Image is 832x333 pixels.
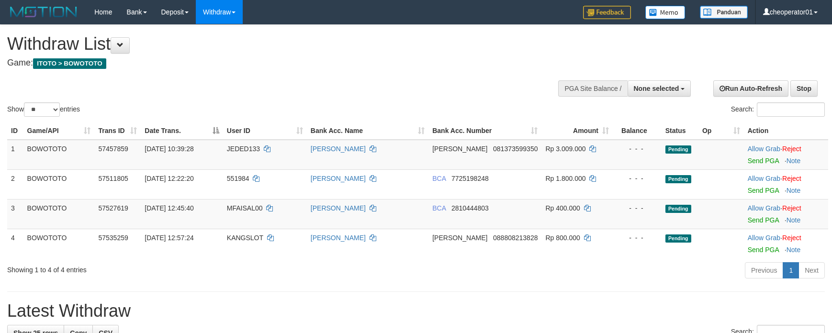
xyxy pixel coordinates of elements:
[748,246,779,254] a: Send PGA
[634,85,679,92] span: None selected
[7,229,23,258] td: 4
[7,102,80,117] label: Show entries
[24,102,60,117] select: Showentries
[665,145,691,154] span: Pending
[617,144,658,154] div: - - -
[227,175,249,182] span: 551984
[744,140,828,170] td: ·
[23,229,95,258] td: BOWOTOTO
[432,234,487,242] span: [PERSON_NAME]
[98,175,128,182] span: 57511805
[787,187,801,194] a: Note
[545,175,585,182] span: Rp 1.800.000
[7,169,23,199] td: 2
[713,80,788,97] a: Run Auto-Refresh
[617,233,658,243] div: - - -
[98,234,128,242] span: 57535259
[311,145,366,153] a: [PERSON_NAME]
[432,145,487,153] span: [PERSON_NAME]
[787,246,801,254] a: Note
[731,102,825,117] label: Search:
[645,6,686,19] img: Button%20Memo.svg
[7,199,23,229] td: 3
[432,204,446,212] span: BCA
[7,58,545,68] h4: Game:
[782,234,801,242] a: Reject
[7,5,80,19] img: MOTION_logo.png
[227,145,260,153] span: JEDED133
[7,261,339,275] div: Showing 1 to 4 of 4 entries
[748,187,779,194] a: Send PGA
[782,175,801,182] a: Reject
[745,262,783,278] a: Previous
[782,145,801,153] a: Reject
[145,145,193,153] span: [DATE] 10:39:28
[451,204,489,212] span: Copy 2810444803 to clipboard
[617,174,658,183] div: - - -
[311,234,366,242] a: [PERSON_NAME]
[227,234,263,242] span: KANGSLOT
[662,122,698,140] th: Status
[787,157,801,165] a: Note
[782,204,801,212] a: Reject
[7,140,23,170] td: 1
[665,205,691,213] span: Pending
[7,301,825,321] h1: Latest Withdraw
[98,204,128,212] span: 57527619
[744,199,828,229] td: ·
[748,204,782,212] span: ·
[145,234,193,242] span: [DATE] 12:57:24
[744,122,828,140] th: Action
[23,169,95,199] td: BOWOTOTO
[558,80,627,97] div: PGA Site Balance /
[311,175,366,182] a: [PERSON_NAME]
[493,234,538,242] span: Copy 088808213828 to clipboard
[748,157,779,165] a: Send PGA
[23,199,95,229] td: BOWOTOTO
[98,145,128,153] span: 57457859
[748,145,780,153] a: Allow Grab
[545,204,580,212] span: Rp 400.000
[541,122,612,140] th: Amount: activate to sort column ascending
[223,122,307,140] th: User ID: activate to sort column ascending
[141,122,223,140] th: Date Trans.: activate to sort column descending
[493,145,538,153] span: Copy 081373599350 to clipboard
[617,203,658,213] div: - - -
[227,204,263,212] span: MFAISAL00
[698,122,744,140] th: Op: activate to sort column ascending
[311,204,366,212] a: [PERSON_NAME]
[700,6,748,19] img: panduan.png
[665,234,691,243] span: Pending
[23,140,95,170] td: BOWOTOTO
[744,229,828,258] td: ·
[665,175,691,183] span: Pending
[748,175,782,182] span: ·
[451,175,489,182] span: Copy 7725198248 to clipboard
[748,175,780,182] a: Allow Grab
[23,122,95,140] th: Game/API: activate to sort column ascending
[307,122,428,140] th: Bank Acc. Name: activate to sort column ascending
[744,169,828,199] td: ·
[748,234,782,242] span: ·
[7,34,545,54] h1: Withdraw List
[545,234,580,242] span: Rp 800.000
[613,122,662,140] th: Balance
[748,234,780,242] a: Allow Grab
[583,6,631,19] img: Feedback.jpg
[628,80,691,97] button: None selected
[432,175,446,182] span: BCA
[145,204,193,212] span: [DATE] 12:45:40
[748,216,779,224] a: Send PGA
[790,80,818,97] a: Stop
[428,122,541,140] th: Bank Acc. Number: activate to sort column ascending
[7,122,23,140] th: ID
[545,145,585,153] span: Rp 3.009.000
[748,145,782,153] span: ·
[94,122,141,140] th: Trans ID: activate to sort column ascending
[798,262,825,278] a: Next
[783,262,799,278] a: 1
[33,58,106,69] span: ITOTO > BOWOTOTO
[787,216,801,224] a: Note
[145,175,193,182] span: [DATE] 12:22:20
[757,102,825,117] input: Search:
